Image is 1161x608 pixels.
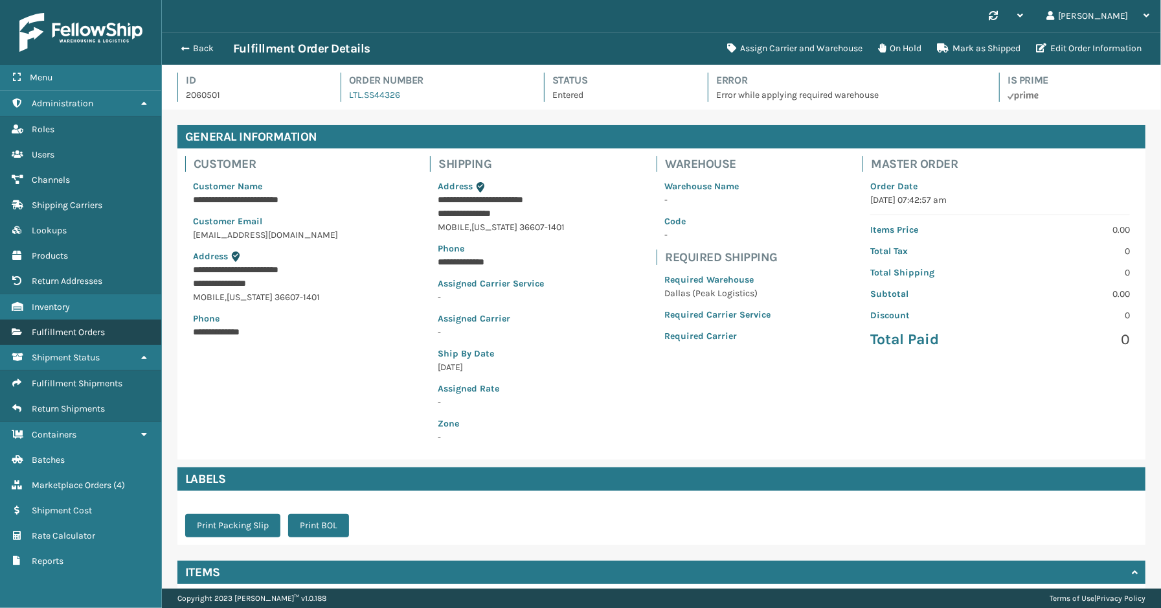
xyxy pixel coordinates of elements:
span: Reports [32,555,63,567]
h4: Warehouse [665,156,778,172]
p: Phone [193,312,338,325]
span: Address [193,251,228,262]
a: LTL.SS44326 [349,89,400,100]
span: , [225,292,227,303]
h4: Order Number [349,73,521,88]
p: 0 [1008,266,1130,279]
p: Dallas (Peak Logistics) [664,286,771,300]
button: On Hold [870,36,929,62]
p: 2060501 [186,88,317,102]
p: [EMAIL_ADDRESS][DOMAIN_NAME] [193,228,338,242]
h4: Required Shipping [665,250,778,265]
p: Warehouse Name [664,180,771,193]
h4: Labels [177,467,1145,491]
p: Customer Name [193,180,338,193]
p: 0.00 [1008,223,1130,237]
button: Print BOL [288,514,349,537]
span: Return Shipments [32,403,105,414]
span: [US_STATE] [227,292,273,303]
span: Marketplace Orders [32,480,111,491]
p: - [438,325,565,339]
p: [DATE] 07:42:57 am [870,193,1130,207]
p: - [664,193,771,207]
span: Shipping Carriers [32,200,102,211]
p: Entered [552,88,684,102]
p: 0 [1008,330,1130,349]
i: Mark as Shipped [937,43,949,53]
p: Total Shipping [870,266,992,279]
i: Assign Carrier and Warehouse [727,43,736,53]
span: , [469,222,471,233]
span: Batches [32,454,65,465]
p: Subtotal [870,287,992,301]
h4: Id [186,73,317,88]
h4: Error [716,73,976,88]
h3: Fulfillment Order Details [233,41,370,56]
h4: Is Prime [1008,73,1145,88]
button: Print Packing Slip [185,514,280,537]
h4: Master Order [871,156,1138,172]
button: Assign Carrier and Warehouse [719,36,870,62]
span: - [438,417,565,443]
p: - [438,290,565,304]
span: Rate Calculator [32,530,95,541]
p: Required Carrier [664,329,771,343]
p: 0.00 [1008,287,1130,301]
p: Discount [870,309,992,322]
button: Mark as Shipped [929,36,1028,62]
span: 36607-1401 [275,292,320,303]
span: Roles [32,124,54,135]
button: Back [174,43,233,54]
p: Ship By Date [438,347,565,360]
h4: Status [552,73,684,88]
span: Products [32,250,68,261]
p: Total Paid [870,330,992,349]
h4: Customer [194,156,346,172]
h4: Shipping [438,156,572,172]
button: Edit Order Information [1028,36,1149,62]
p: 0 [1008,309,1130,322]
p: Required Carrier Service [664,308,771,322]
a: Privacy Policy [1096,594,1145,603]
div: | [1050,589,1145,608]
p: Copyright 2023 [PERSON_NAME]™ v 1.0.188 [177,589,326,608]
span: Fulfillment Shipments [32,378,122,389]
p: Required Warehouse [664,273,771,286]
a: Terms of Use [1050,594,1094,603]
i: On Hold [878,43,886,53]
span: Users [32,149,54,160]
span: ( 4 ) [113,480,125,491]
span: MOBILE [438,222,469,233]
p: Phone [438,242,565,255]
p: Items Price [870,223,992,237]
p: 0 [1008,244,1130,258]
p: Order Date [870,180,1130,193]
span: 36607-1401 [519,222,565,233]
span: [US_STATE] [471,222,517,233]
p: Code [664,215,771,228]
p: Assigned Carrier [438,312,565,325]
img: logo [19,13,142,52]
p: Assigned Rate [438,382,565,395]
span: Inventory [32,301,70,312]
p: Total Tax [870,244,992,258]
span: Shipment Cost [32,505,92,516]
h4: General Information [177,125,1145,148]
span: Fulfillment Orders [32,327,105,338]
p: Assigned Carrier Service [438,277,565,290]
span: Administration [32,98,93,109]
span: Return Addresses [32,275,102,286]
p: [DATE] [438,360,565,374]
p: Customer Email [193,215,338,228]
span: Lookups [32,225,67,236]
p: Error while applying required warehouse [716,88,976,102]
span: Containers [32,429,76,440]
span: Menu [30,72,52,83]
i: Edit [1036,43,1046,53]
p: Zone [438,417,565,430]
span: MOBILE [193,292,225,303]
h4: Items [185,565,220,580]
span: Shipment Status [32,352,100,363]
span: Channels [32,174,70,185]
p: - [438,395,565,409]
